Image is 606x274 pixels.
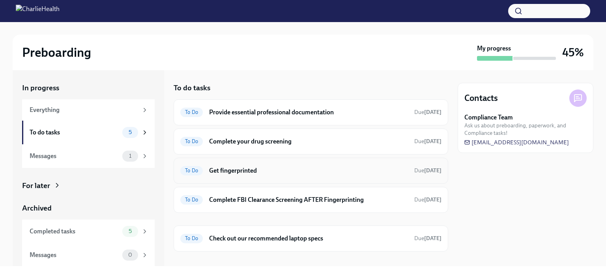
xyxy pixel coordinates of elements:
span: To Do [180,197,203,203]
span: October 2nd, 2025 08:00 [414,196,441,203]
span: Due [414,235,441,242]
h5: To do tasks [174,83,210,93]
a: Everything [22,99,155,121]
span: Due [414,167,441,174]
a: In progress [22,83,155,93]
span: To Do [180,109,203,115]
span: Due [414,109,441,116]
div: Messages [30,251,119,259]
a: To DoProvide essential professional documentationDue[DATE] [180,106,441,119]
h6: Complete your drug screening [209,137,408,146]
span: September 29th, 2025 08:00 [414,167,441,174]
h3: 45% [562,45,584,60]
a: [EMAIL_ADDRESS][DOMAIN_NAME] [464,138,569,146]
h6: Check out our recommended laptop specs [209,234,408,243]
span: September 29th, 2025 08:00 [414,138,441,145]
a: Archived [22,203,155,213]
div: Messages [30,152,119,160]
img: CharlieHealth [16,5,60,17]
a: Messages1 [22,144,155,168]
strong: Compliance Team [464,113,513,122]
strong: [DATE] [424,235,441,242]
h2: Preboarding [22,45,91,60]
a: To DoComplete FBI Clearance Screening AFTER FingerprintingDue[DATE] [180,194,441,206]
a: Completed tasks5 [22,220,155,243]
span: Due [414,196,441,203]
div: To do tasks [30,128,119,137]
strong: [DATE] [424,138,441,145]
strong: [DATE] [424,196,441,203]
h6: Complete FBI Clearance Screening AFTER Fingerprinting [209,196,408,204]
h4: Contacts [464,92,498,104]
div: For later [22,181,50,191]
a: To do tasks5 [22,121,155,144]
span: 5 [124,228,137,234]
span: 5 [124,129,137,135]
strong: My progress [477,44,511,53]
span: September 28th, 2025 08:00 [414,108,441,116]
span: 1 [124,153,136,159]
a: To DoGet fingerprintedDue[DATE] [180,164,441,177]
h6: Get fingerprinted [209,166,408,175]
div: Everything [30,106,138,114]
span: Due [414,138,441,145]
span: September 29th, 2025 08:00 [414,235,441,242]
a: To DoComplete your drug screeningDue[DATE] [180,135,441,148]
span: Ask us about preboarding, paperwork, and Compliance tasks! [464,122,587,137]
a: For later [22,181,155,191]
span: 0 [123,252,137,258]
span: To Do [180,138,203,144]
strong: [DATE] [424,167,441,174]
a: Messages0 [22,243,155,267]
strong: [DATE] [424,109,441,116]
h6: Provide essential professional documentation [209,108,408,117]
span: To Do [180,235,203,241]
a: To DoCheck out our recommended laptop specsDue[DATE] [180,232,441,245]
div: Completed tasks [30,227,119,236]
span: To Do [180,168,203,173]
